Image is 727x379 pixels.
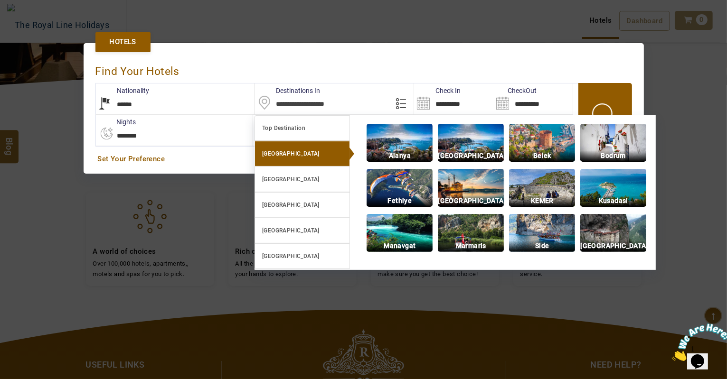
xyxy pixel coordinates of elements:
img: img [580,169,646,207]
label: nights [95,117,136,127]
iframe: chat widget [668,320,727,365]
a: [GEOGRAPHIC_DATA] [255,192,350,218]
a: [GEOGRAPHIC_DATA] [255,141,350,166]
p: Fethiye [367,195,433,206]
img: img [438,169,504,207]
p: [GEOGRAPHIC_DATA] [438,150,504,161]
img: img [509,124,575,162]
img: img [367,214,433,252]
img: Chat attention grabber [4,4,63,41]
b: [GEOGRAPHIC_DATA] [262,202,320,208]
a: [GEOGRAPHIC_DATA] [255,166,350,192]
b: [GEOGRAPHIC_DATA] [262,253,320,259]
b: [GEOGRAPHIC_DATA] [262,150,320,157]
b: Top Destination [262,125,305,131]
p: Side [509,240,575,251]
a: Hotels [95,32,151,52]
a: Set Your Preference [98,154,630,164]
img: img [438,124,504,162]
b: [GEOGRAPHIC_DATA] [262,227,320,234]
img: img [509,214,575,252]
label: Rooms [253,117,295,127]
img: img [509,169,575,207]
span: 1 [4,4,8,12]
p: [GEOGRAPHIC_DATA] [580,240,646,251]
span: Hotels [110,37,136,47]
b: [GEOGRAPHIC_DATA] [262,176,320,183]
p: Belek [509,150,575,161]
img: img [367,124,433,162]
a: [GEOGRAPHIC_DATA] [255,218,350,243]
p: Kusadasi [580,195,646,206]
label: CheckOut [493,86,537,95]
p: Marmaris [438,240,504,251]
img: img [438,214,504,252]
label: Nationality [96,86,150,95]
img: img [367,169,433,207]
div: Find Your Hotels [95,55,632,83]
p: Alanya [367,150,433,161]
p: Manavgat [367,240,433,251]
p: KEMER [509,195,575,206]
input: Search [414,83,493,114]
img: img [580,214,646,252]
img: img [580,124,646,162]
a: Top Destination [255,115,350,141]
label: Destinations In [255,86,320,95]
input: Search [493,83,573,114]
p: [GEOGRAPHIC_DATA] [438,195,504,206]
p: Bodrum [580,150,646,161]
label: Check In [414,86,461,95]
a: [GEOGRAPHIC_DATA] [255,243,350,269]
